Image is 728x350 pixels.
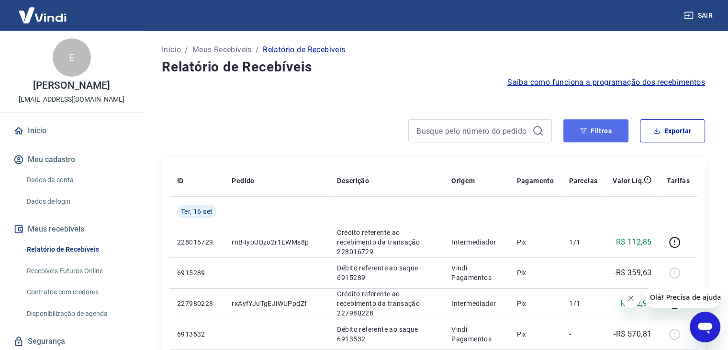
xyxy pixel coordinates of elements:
p: -R$ 570,81 [614,328,651,340]
button: Meus recebíveis [11,219,132,240]
a: Saiba como funciona a programação dos recebimentos [507,77,705,88]
p: Vindi Pagamentos [451,325,501,344]
p: ID [177,176,184,186]
p: Vindi Pagamentos [451,263,501,282]
p: Parcelas [569,176,597,186]
p: Crédito referente ao recebimento da transação 228016729 [337,228,436,257]
iframe: Botão para abrir a janela de mensagens [690,312,720,342]
p: 1/1 [569,299,597,308]
input: Busque pelo número do pedido [416,124,528,138]
p: Débito referente ao saque 6913532 [337,325,436,344]
p: 6913532 [177,329,216,339]
h4: Relatório de Recebíveis [162,58,705,77]
p: Valor Líq. [613,176,644,186]
a: Contratos com credores [23,282,132,302]
p: Pix [516,268,554,278]
span: Ter, 16 set [181,207,213,216]
p: / [185,44,188,56]
button: Filtros [563,119,628,142]
p: Origem [451,176,475,186]
img: Vindi [11,0,74,30]
p: Relatório de Recebíveis [263,44,345,56]
p: 228016729 [177,237,216,247]
p: Pagamento [516,176,554,186]
a: Dados da conta [23,170,132,190]
p: [PERSON_NAME] [33,81,110,91]
p: Tarifas [667,176,690,186]
a: Meus Recebíveis [192,44,252,56]
a: Início [11,120,132,141]
iframe: Mensagem da empresa [644,287,720,308]
p: Pix [516,329,554,339]
p: - [569,268,597,278]
p: Pedido [232,176,254,186]
iframe: Fechar mensagem [621,289,640,308]
button: Meu cadastro [11,149,132,170]
p: 1/1 [569,237,597,247]
p: Intermediador [451,299,501,308]
p: Crédito referente ao recebimento da transação 227980228 [337,289,436,318]
p: rxAyfYJuTgEJiWUPpdZf [232,299,322,308]
p: Pix [516,299,554,308]
p: 227980228 [177,299,216,308]
a: Recebíveis Futuros Online [23,261,132,281]
p: Pix [516,237,554,247]
p: / [256,44,259,56]
p: Descrição [337,176,369,186]
a: Relatório de Recebíveis [23,240,132,259]
p: -R$ 359,63 [614,267,651,279]
p: [EMAIL_ADDRESS][DOMAIN_NAME] [19,94,124,105]
button: Sair [682,7,717,24]
p: rnBiIyoUDzo2r1EWMs8p [232,237,322,247]
a: Disponibilização de agenda [23,304,132,324]
p: Intermediador [451,237,501,247]
p: R$ 62,95 [620,298,651,309]
button: Exportar [640,119,705,142]
p: 6915289 [177,268,216,278]
div: E [53,38,91,77]
a: Início [162,44,181,56]
p: - [569,329,597,339]
p: Débito referente ao saque 6915289 [337,263,436,282]
span: Olá! Precisa de ajuda? [6,7,80,14]
a: Dados de login [23,192,132,211]
p: R$ 112,85 [616,236,652,248]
